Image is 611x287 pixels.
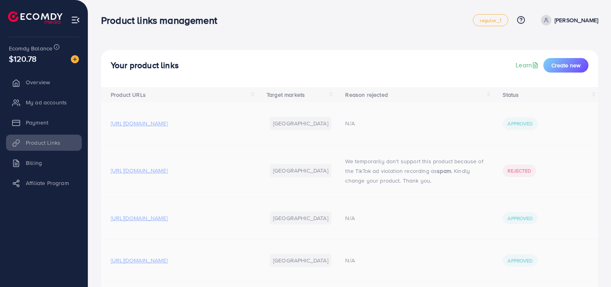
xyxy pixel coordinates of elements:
[538,15,598,25] a: [PERSON_NAME]
[9,44,52,52] span: Ecomdy Balance
[551,61,580,69] span: Create new
[8,11,62,24] img: logo
[71,15,80,25] img: menu
[101,15,224,26] h3: Product links management
[473,14,508,26] a: regular_1
[111,60,179,71] h4: Your product links
[543,58,588,73] button: Create new
[71,55,79,63] img: image
[555,15,598,25] p: [PERSON_NAME]
[516,60,540,70] a: Learn
[480,18,501,23] span: regular_1
[9,53,37,64] span: $120.78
